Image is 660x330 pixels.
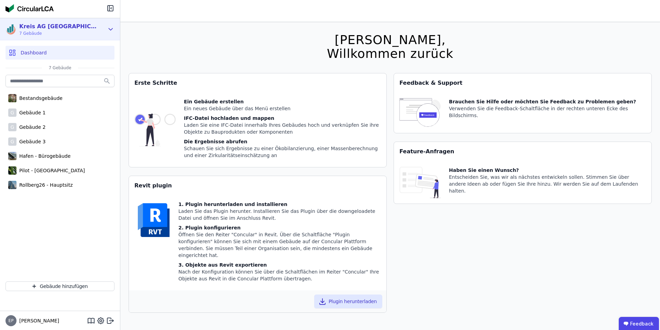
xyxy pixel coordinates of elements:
[8,123,16,131] div: G
[42,65,78,71] span: 7 Gebäude
[178,261,381,268] div: 3. Objekte aus Revit exportieren
[184,105,381,112] div: Ein neues Gebäude über das Menü erstellen
[399,167,441,198] img: feature_request_tile-UiXE1qGU.svg
[184,122,381,135] div: Laden Sie eine IFC-Datei innerhalb Ihres Gebäudes hoch und verknüpfen Sie ihre Objekte zu Bauprod...
[134,98,176,162] img: getting_started_tile-DrF_GRSv.svg
[449,98,646,105] div: Brauchen Sie Hilfe oder möchten Sie Feedback zu Problemen geben?
[314,295,382,308] button: Plugin herunterladen
[16,317,59,324] span: [PERSON_NAME]
[8,109,16,117] div: G
[16,167,85,174] div: Pilot - [GEOGRAPHIC_DATA]
[5,4,54,12] img: Concular
[8,151,16,162] img: Hafen - Bürogebäude
[449,105,646,119] div: Verwenden Sie die Feedback-Schaltfläche in der rechten unteren Ecke des Bildschirms.
[178,231,381,259] div: Öffnen Sie den Reiter "Concular" in Revit. Über die Schaltfläche "Plugin konfigurieren" können Si...
[16,182,73,188] div: Rollberg26 - Hauptsitz
[16,153,70,159] div: Hafen - Bürogebäude
[184,145,381,159] div: Schauen Sie sich Ergebnisse zu einer Ökobilanzierung, einer Massenberechnung und einer Zirkularit...
[129,73,386,93] div: Erste Schritte
[8,179,16,190] img: Rollberg26 - Hauptsitz
[184,138,381,145] div: Die Ergebnisse abrufen
[8,93,16,104] img: Bestandsgebäude
[21,49,47,56] span: Dashboard
[5,281,114,291] button: Gebäude hinzufügen
[178,268,381,282] div: Nach der Konfiguration können Sie über die Schaltflächen im Reiter "Concular" Ihre Objekte aus Re...
[394,142,651,161] div: Feature-Anfragen
[134,201,173,239] img: revit-YwGVQcbs.svg
[178,208,381,221] div: Laden Sie das Plugin herunter. Installieren Sie das Plugin über die downgeloadete Datei und öffne...
[394,73,651,93] div: Feedback & Support
[16,124,46,131] div: Gebäude 2
[9,319,14,323] span: EP
[16,109,46,116] div: Gebäude 1
[8,165,16,176] img: Pilot - Green Building
[449,174,646,194] div: Entscheiden Sie, was wir als nächstes entwickeln sollen. Stimmen Sie über andere Ideen ab oder fü...
[178,224,381,231] div: 2. Plugin konfigurieren
[178,201,381,208] div: 1. Plugin herunterladen und installieren
[184,115,381,122] div: IFC-Datei hochladen und mappen
[184,98,381,105] div: Ein Gebäude erstellen
[19,31,98,36] span: 7 Gebäude
[19,22,98,31] div: Kreis AG [GEOGRAPHIC_DATA]
[5,24,16,35] img: Kreis AG Germany
[449,167,646,174] div: Haben Sie einen Wunsch?
[16,138,46,145] div: Gebäude 3
[327,47,453,61] div: Willkommen zurück
[16,95,63,102] div: Bestandsgebäude
[129,176,386,195] div: Revit plugin
[8,137,16,146] div: G
[327,33,453,47] div: [PERSON_NAME],
[399,98,441,127] img: feedback-icon-HCTs5lye.svg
